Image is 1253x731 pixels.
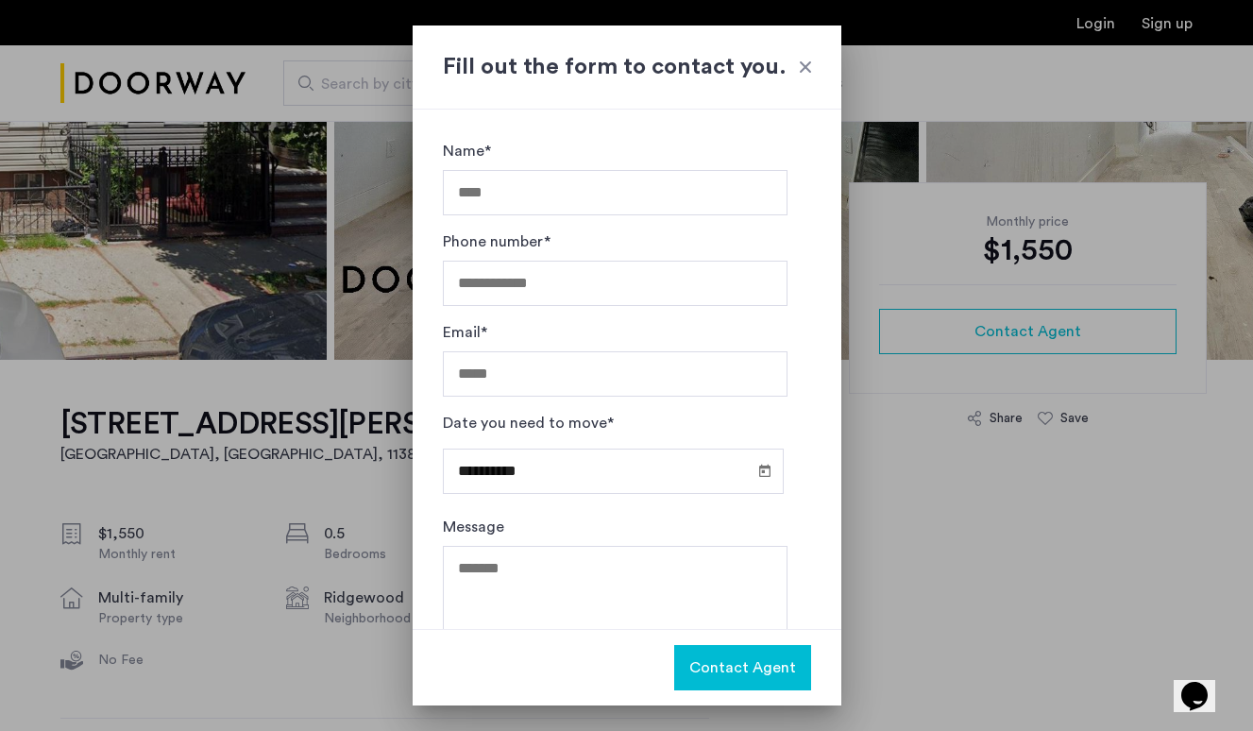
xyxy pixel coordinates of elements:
h2: Fill out the form to contact you. [443,50,811,84]
label: Phone number* [443,230,550,253]
iframe: chat widget [1174,655,1234,712]
button: Open calendar [753,459,776,482]
button: button [674,645,811,690]
label: Name* [443,140,491,162]
span: Contact Agent [689,656,796,679]
label: Message [443,516,504,538]
label: Email* [443,321,487,344]
label: Date you need to move* [443,412,614,434]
